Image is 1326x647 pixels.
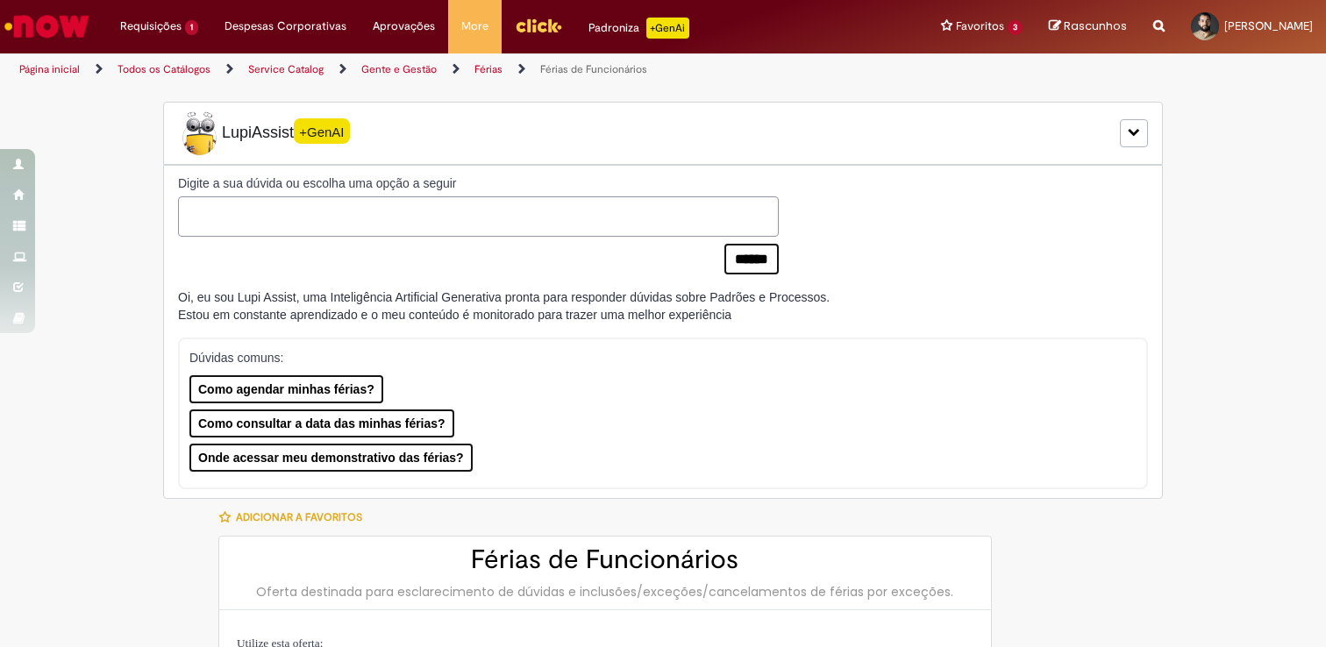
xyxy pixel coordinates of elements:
a: Férias [474,62,503,76]
span: Aprovações [373,18,435,35]
span: 3 [1008,20,1023,35]
img: click_logo_yellow_360x200.png [515,12,562,39]
ul: Trilhas de página [13,53,871,86]
p: +GenAi [646,18,689,39]
a: Página inicial [19,62,80,76]
span: More [461,18,488,35]
a: Férias de Funcionários [540,62,647,76]
img: ServiceNow [2,9,92,44]
a: Rascunhos [1049,18,1127,35]
button: Adicionar a Favoritos [218,499,372,536]
a: Gente e Gestão [361,62,437,76]
button: Como agendar minhas férias? [189,375,383,403]
span: +GenAI [294,118,350,144]
span: Adicionar a Favoritos [236,510,362,524]
span: [PERSON_NAME] [1224,18,1313,33]
p: Dúvidas comuns: [189,349,1120,366]
div: Padroniza [588,18,689,39]
span: Rascunhos [1064,18,1127,34]
h2: Férias de Funcionários [237,545,973,574]
a: Service Catalog [248,62,324,76]
span: Despesas Corporativas [225,18,346,35]
span: 1 [185,20,198,35]
label: Digite a sua dúvida ou escolha uma opção a seguir [178,174,779,192]
span: Requisições [120,18,182,35]
div: Oi, eu sou Lupi Assist, uma Inteligência Artificial Generativa pronta para responder dúvidas sobr... [178,288,830,323]
button: Onde acessar meu demonstrativo das férias? [189,444,473,472]
span: Favoritos [956,18,1004,35]
img: Lupi [178,111,222,155]
button: Como consultar a data das minhas férias? [189,409,454,437]
span: LupiAssist [178,111,350,155]
div: Oferta destinada para esclarecimento de dúvidas e inclusões/exceções/cancelamentos de férias por ... [237,583,973,601]
div: LupiLupiAssist+GenAI [163,102,1163,165]
a: Todos os Catálogos [118,62,210,76]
